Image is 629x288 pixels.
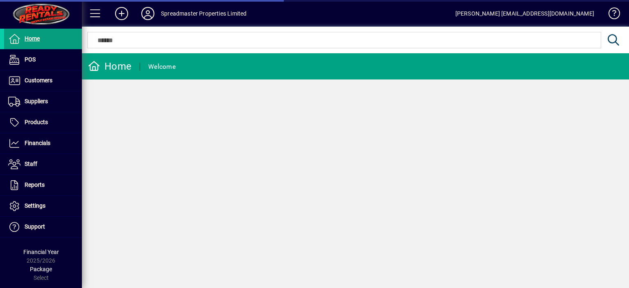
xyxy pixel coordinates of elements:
[25,119,48,125] span: Products
[4,154,82,175] a: Staff
[25,140,50,146] span: Financials
[25,223,45,230] span: Support
[25,98,48,104] span: Suppliers
[4,50,82,70] a: POS
[25,202,45,209] span: Settings
[4,196,82,216] a: Settings
[109,6,135,21] button: Add
[88,60,131,73] div: Home
[30,266,52,272] span: Package
[135,6,161,21] button: Profile
[25,56,36,63] span: POS
[602,2,619,28] a: Knowledge Base
[148,60,176,73] div: Welcome
[161,7,247,20] div: Spreadmaster Properties Limited
[4,112,82,133] a: Products
[455,7,594,20] div: [PERSON_NAME] [EMAIL_ADDRESS][DOMAIN_NAME]
[4,91,82,112] a: Suppliers
[4,217,82,237] a: Support
[4,133,82,154] a: Financials
[4,70,82,91] a: Customers
[25,161,37,167] span: Staff
[25,35,40,42] span: Home
[25,77,52,84] span: Customers
[25,181,45,188] span: Reports
[23,249,59,255] span: Financial Year
[4,175,82,195] a: Reports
